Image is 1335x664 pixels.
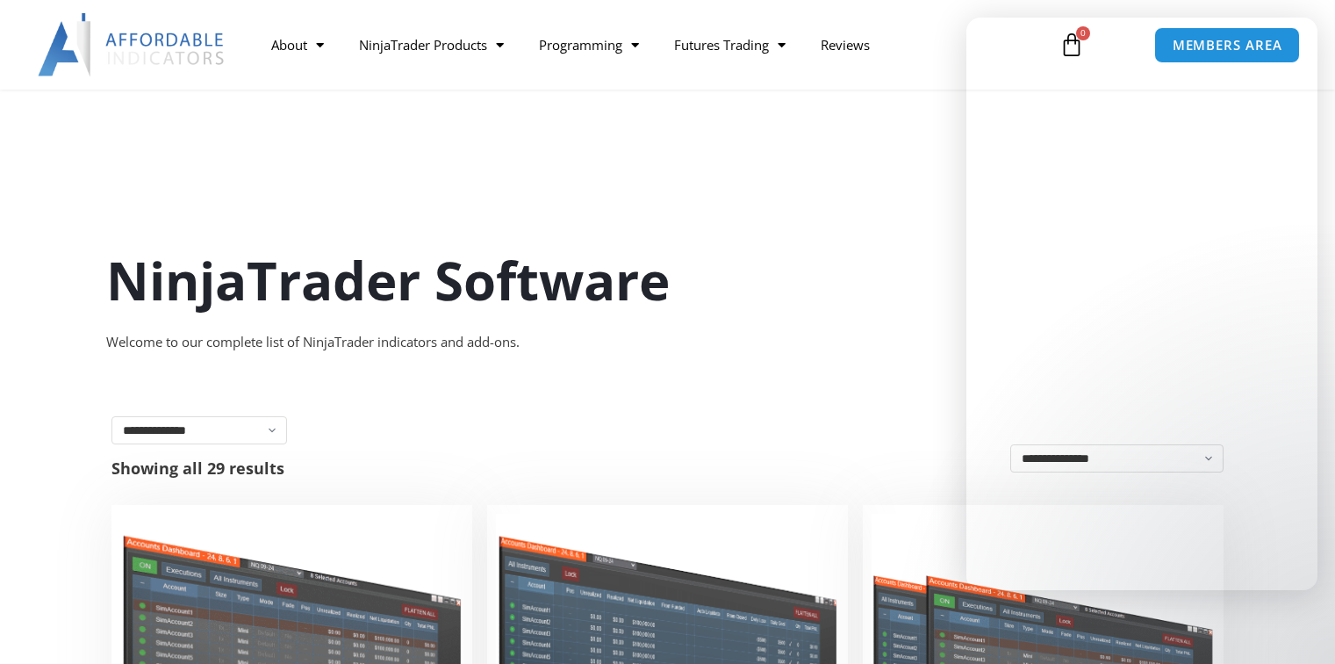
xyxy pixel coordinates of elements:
[111,460,284,476] p: Showing all 29 results
[803,25,887,65] a: Reviews
[966,18,1317,590] iframe: Intercom live chat
[521,25,657,65] a: Programming
[254,25,1042,65] nav: Menu
[106,243,1230,317] h1: NinjaTrader Software
[106,330,1230,355] div: Welcome to our complete list of NinjaTrader indicators and add-ons.
[254,25,341,65] a: About
[38,13,226,76] img: LogoAI | Affordable Indicators – NinjaTrader
[657,25,803,65] a: Futures Trading
[1275,604,1317,646] iframe: Intercom live chat
[341,25,521,65] a: NinjaTrader Products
